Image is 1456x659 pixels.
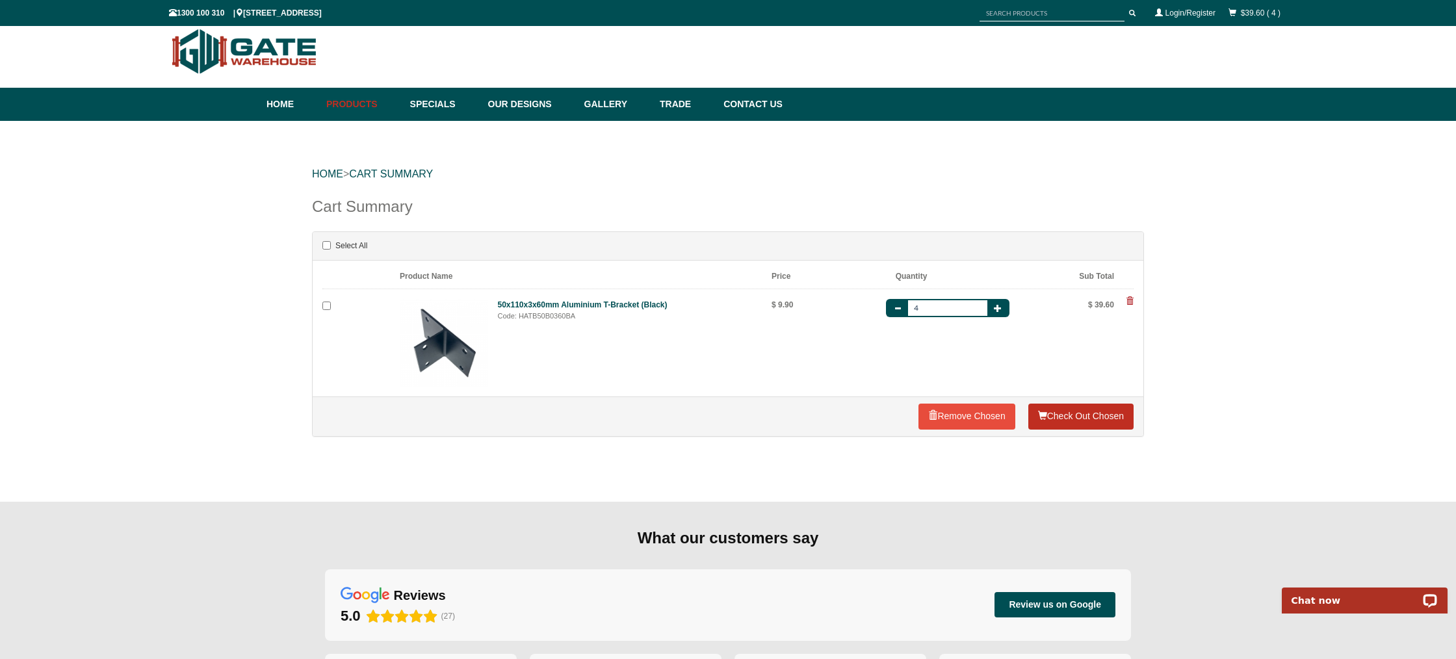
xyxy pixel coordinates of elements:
[394,587,446,604] div: reviews
[498,311,743,322] div: Code: HATB50B0360BA
[578,88,653,121] a: Gallery
[322,239,367,253] label: Select All
[320,88,404,121] a: Products
[994,592,1115,617] button: Review us on Google
[772,300,793,309] b: $ 9.90
[1273,573,1456,614] iframe: LiveChat chat widget
[1079,272,1114,281] b: Sub Total
[312,168,343,179] a: HOME
[400,272,452,281] b: Product Name
[312,195,1144,231] div: Cart Summary
[441,612,455,621] span: (27)
[325,528,1131,549] div: What our customers say
[717,88,783,121] a: Contact Us
[312,153,1144,195] div: >
[1088,300,1114,309] b: $ 39.60
[404,88,482,121] a: Specials
[341,607,437,625] div: Rating: 5.0 out of 5
[1241,8,1280,18] a: $39.60 ( 4 )
[341,607,361,625] div: 5.0
[1165,8,1215,18] a: Login/Register
[1009,599,1101,610] span: Review us on Google
[482,88,578,121] a: Our Designs
[896,272,928,281] b: Quantity
[653,88,717,121] a: Trade
[266,88,320,121] a: Home
[918,404,1015,430] a: Remove Chosen
[349,168,433,179] a: Cart Summary
[772,272,790,281] b: Price
[1028,404,1134,430] a: Check Out Chosen
[169,8,322,18] span: 1300 100 310 | [STREET_ADDRESS]
[980,5,1124,21] input: SEARCH PRODUCTS
[169,21,320,81] img: Gate Warehouse
[498,300,668,309] a: 50x110x3x60mm Aluminium T-Bracket (Black)
[400,299,488,387] img: 50x110x3x60mm-aluminium-t-bracket-black-202471191040-tzp_thumb_small.jpg
[322,241,331,250] input: Select All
